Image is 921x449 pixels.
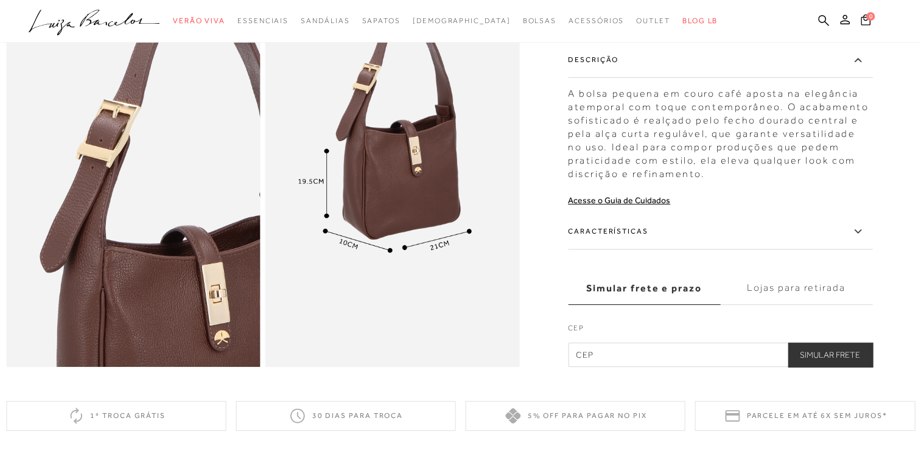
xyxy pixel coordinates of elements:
[301,16,349,25] span: Sandálias
[466,401,685,431] div: 5% off para pagar no PIX
[857,13,874,30] button: 0
[236,401,455,431] div: 30 dias para troca
[568,343,872,367] input: CEP
[636,10,670,32] a: noSubCategoriesText
[568,214,872,249] label: Características
[788,343,872,367] button: Simular Frete
[522,10,556,32] a: noSubCategoriesText
[362,16,400,25] span: Sapatos
[568,42,872,77] label: Descrição
[568,271,720,304] label: Simular frete e prazo
[362,10,400,32] a: noSubCategoriesText
[568,80,872,180] div: A bolsa pequena em couro café aposta na elegância atemporal com toque contemporâneo. O acabamento...
[695,401,915,431] div: Parcele em até 6x sem juros*
[6,401,226,431] div: 1ª troca grátis
[173,16,225,25] span: Verão Viva
[173,10,225,32] a: noSubCategoriesText
[568,195,670,204] a: Acesse o Guia de Cuidados
[237,10,289,32] a: noSubCategoriesText
[301,10,349,32] a: noSubCategoriesText
[522,16,556,25] span: Bolsas
[720,271,872,304] label: Lojas para retirada
[682,10,718,32] a: BLOG LB
[413,10,511,32] a: noSubCategoriesText
[569,10,624,32] a: noSubCategoriesText
[866,12,875,21] span: 0
[568,322,872,339] label: CEP
[237,16,289,25] span: Essenciais
[682,16,718,25] span: BLOG LB
[569,16,624,25] span: Acessórios
[413,16,511,25] span: [DEMOGRAPHIC_DATA]
[636,16,670,25] span: Outlet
